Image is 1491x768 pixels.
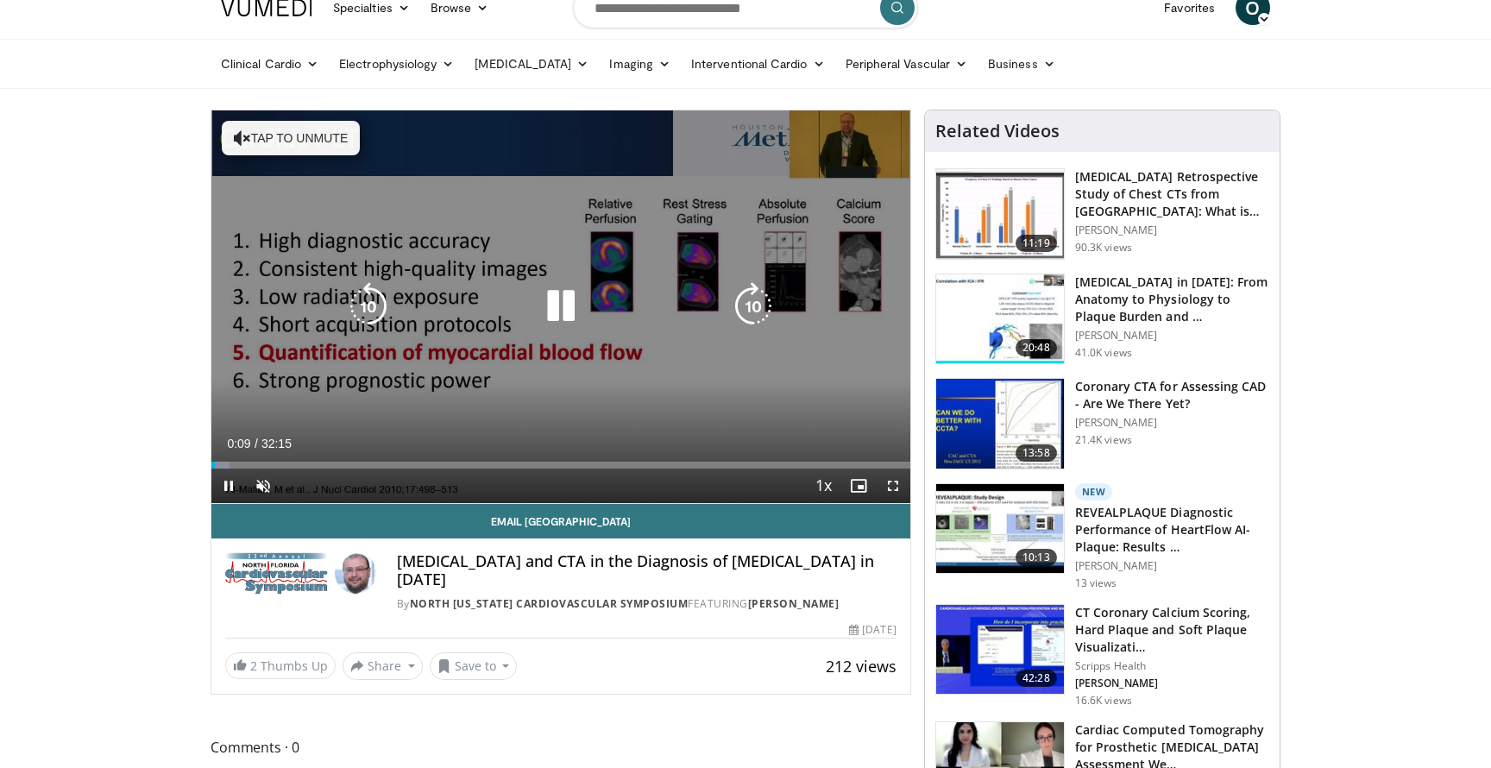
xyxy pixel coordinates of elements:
[935,483,1269,590] a: 10:13 New REVEALPLAQUE Diagnostic Performance of HeartFlow AI-Plaque: Results … [PERSON_NAME] 13 ...
[211,110,910,504] video-js: Video Player
[211,47,329,81] a: Clinical Cardio
[225,652,336,679] a: 2 Thumbs Up
[936,379,1064,469] img: 34b2b9a4-89e5-4b8c-b553-8a638b61a706.150x105_q85_crop-smart_upscale.jpg
[335,552,376,594] img: Avatar
[935,121,1060,142] h4: Related Videos
[1075,416,1269,430] p: [PERSON_NAME]
[1016,549,1057,566] span: 10:13
[211,469,246,503] button: Pause
[255,437,258,450] span: /
[876,469,910,503] button: Fullscreen
[1075,329,1269,343] p: [PERSON_NAME]
[250,658,257,674] span: 2
[936,484,1064,574] img: f2c68859-0141-4a8b-a821-33e5a922fb60.150x105_q85_crop-smart_upscale.jpg
[1075,378,1269,412] h3: Coronary CTA for Assessing CAD - Are We There Yet?
[978,47,1066,81] a: Business
[1016,339,1057,356] span: 20:48
[936,274,1064,364] img: 823da73b-7a00-425d-bb7f-45c8b03b10c3.150x105_q85_crop-smart_upscale.jpg
[329,47,464,81] a: Electrophysiology
[397,552,896,589] h4: [MEDICAL_DATA] and CTA in the Diagnosis of [MEDICAL_DATA] in [DATE]
[1075,433,1132,447] p: 21.4K views
[1075,504,1269,556] h3: REVEALPLAQUE Diagnostic Performance of HeartFlow AI-Plaque: Results …
[807,469,841,503] button: Playback Rate
[826,656,896,677] span: 212 views
[936,169,1064,259] img: c2eb46a3-50d3-446d-a553-a9f8510c7760.150x105_q85_crop-smart_upscale.jpg
[211,462,910,469] div: Progress Bar
[841,469,876,503] button: Enable picture-in-picture mode
[1075,346,1132,360] p: 41.0K views
[1075,223,1269,237] p: [PERSON_NAME]
[1016,444,1057,462] span: 13:58
[397,596,896,612] div: By FEATURING
[935,604,1269,708] a: 42:28 CT Coronary Calcium Scoring, Hard Plaque and Soft Plaque Visualizati… Scripps Health [PERSO...
[1075,559,1269,573] p: [PERSON_NAME]
[211,504,910,538] a: Email [GEOGRAPHIC_DATA]
[1075,274,1269,325] h3: [MEDICAL_DATA] in [DATE]: From Anatomy to Physiology to Plaque Burden and …
[1075,483,1113,500] p: New
[410,596,689,611] a: North [US_STATE] Cardiovascular Symposium
[1075,694,1132,708] p: 16.6K views
[261,437,292,450] span: 32:15
[1075,241,1132,255] p: 90.3K views
[835,47,978,81] a: Peripheral Vascular
[343,652,423,680] button: Share
[935,168,1269,260] a: 11:19 [MEDICAL_DATA] Retrospective Study of Chest CTs from [GEOGRAPHIC_DATA]: What is the Re… [PE...
[599,47,681,81] a: Imaging
[681,47,835,81] a: Interventional Cardio
[1016,670,1057,687] span: 42:28
[225,552,328,594] img: North Florida Cardiovascular Symposium
[935,378,1269,469] a: 13:58 Coronary CTA for Assessing CAD - Are We There Yet? [PERSON_NAME] 21.4K views
[227,437,250,450] span: 0:09
[1075,604,1269,656] h3: CT Coronary Calcium Scoring, Hard Plaque and Soft Plaque Visualizati…
[211,736,911,759] span: Comments 0
[748,596,840,611] a: [PERSON_NAME]
[1075,659,1269,673] p: Scripps Health
[222,121,360,155] button: Tap to unmute
[936,605,1064,695] img: 4ea3ec1a-320e-4f01-b4eb-a8bc26375e8f.150x105_q85_crop-smart_upscale.jpg
[935,274,1269,365] a: 20:48 [MEDICAL_DATA] in [DATE]: From Anatomy to Physiology to Plaque Burden and … [PERSON_NAME] 4...
[246,469,280,503] button: Unmute
[1075,677,1269,690] p: [PERSON_NAME]
[1016,235,1057,252] span: 11:19
[1075,576,1117,590] p: 13 views
[1075,168,1269,220] h3: [MEDICAL_DATA] Retrospective Study of Chest CTs from [GEOGRAPHIC_DATA]: What is the Re…
[849,622,896,638] div: [DATE]
[430,652,518,680] button: Save to
[464,47,599,81] a: [MEDICAL_DATA]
